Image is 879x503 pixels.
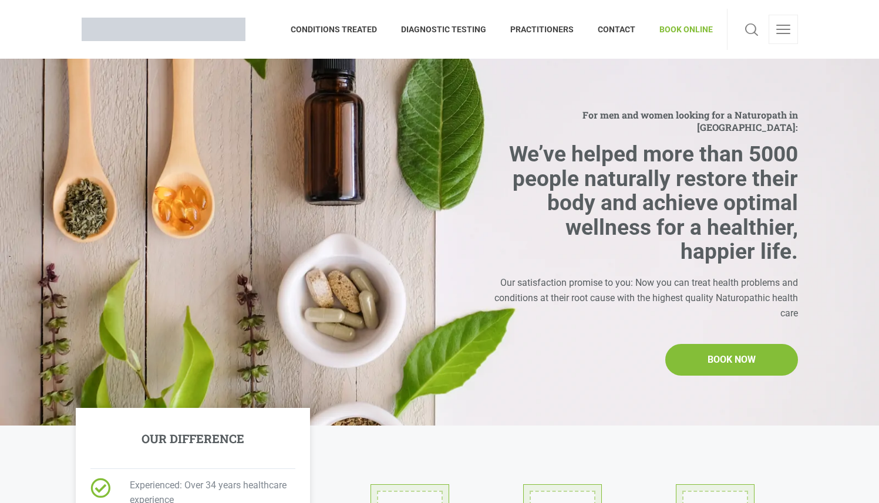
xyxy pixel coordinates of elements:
[648,9,713,50] a: BOOK ONLINE
[142,431,244,445] h5: OUR DIFFERENCE
[389,9,499,50] a: DIAGNOSTIC TESTING
[586,20,648,39] span: CONTACT
[742,15,762,44] a: Search
[648,20,713,39] span: BOOK ONLINE
[489,142,798,264] h2: We’ve helped more than 5000 people naturally restore their body and achieve optimal wellness for ...
[499,9,586,50] a: PRACTITIONERS
[389,20,499,39] span: DIAGNOSTIC TESTING
[82,18,245,41] img: Brisbane Naturopath
[489,109,798,133] span: For men and women looking for a Naturopath in [GEOGRAPHIC_DATA]:
[665,344,798,376] a: BOOK NOW
[499,20,586,39] span: PRACTITIONERS
[82,9,245,50] a: Brisbane Naturopath
[291,9,389,50] a: CONDITIONS TREATED
[586,9,648,50] a: CONTACT
[708,352,756,367] span: BOOK NOW
[489,275,798,320] div: Our satisfaction promise to you: Now you can treat health problems and conditions at their root c...
[291,20,389,39] span: CONDITIONS TREATED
